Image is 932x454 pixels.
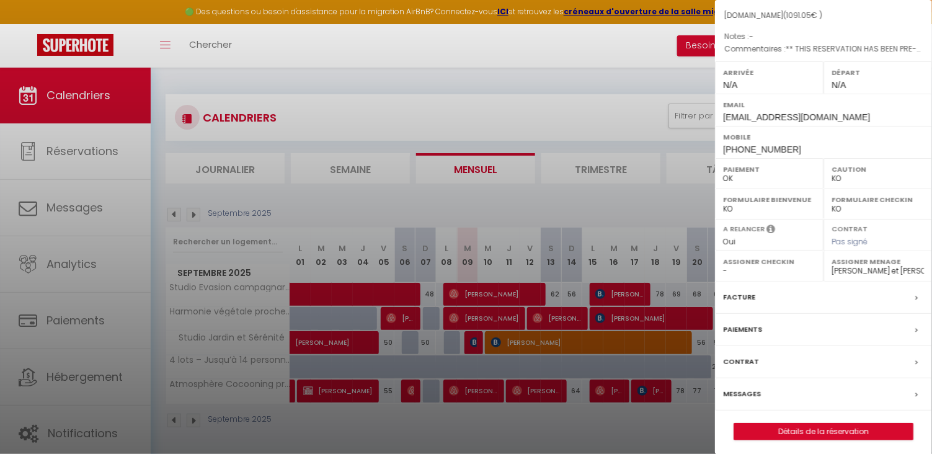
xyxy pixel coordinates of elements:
[832,80,846,90] span: N/A
[10,5,47,42] button: Ouvrir le widget de chat LiveChat
[832,256,924,268] label: Assigner Menage
[723,388,761,401] label: Messages
[723,291,755,304] label: Facture
[723,131,924,143] label: Mobile
[723,355,759,368] label: Contrat
[749,31,753,42] span: -
[723,256,815,268] label: Assigner Checkin
[723,80,737,90] span: N/A
[832,236,868,247] span: Pas signé
[723,145,801,154] span: [PHONE_NUMBER]
[734,424,913,440] a: Détails de la réservation
[724,30,923,43] p: Notes :
[724,43,923,55] p: Commentaires :
[832,66,924,79] label: Départ
[723,66,815,79] label: Arrivée
[723,163,815,176] label: Paiement
[783,10,822,20] span: ( € )
[723,323,762,336] label: Paiements
[832,224,868,232] label: Contrat
[832,194,924,206] label: Formulaire Checkin
[723,99,924,111] label: Email
[724,10,923,22] div: [DOMAIN_NAME]
[723,224,765,234] label: A relancer
[786,10,811,20] span: 1091.05
[766,224,775,238] i: Sélectionner OUI si vous souhaiter envoyer les séquences de messages post-checkout
[723,194,815,206] label: Formulaire Bienvenue
[723,112,870,122] span: [EMAIL_ADDRESS][DOMAIN_NAME]
[832,163,924,176] label: Caution
[734,423,913,440] button: Détails de la réservation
